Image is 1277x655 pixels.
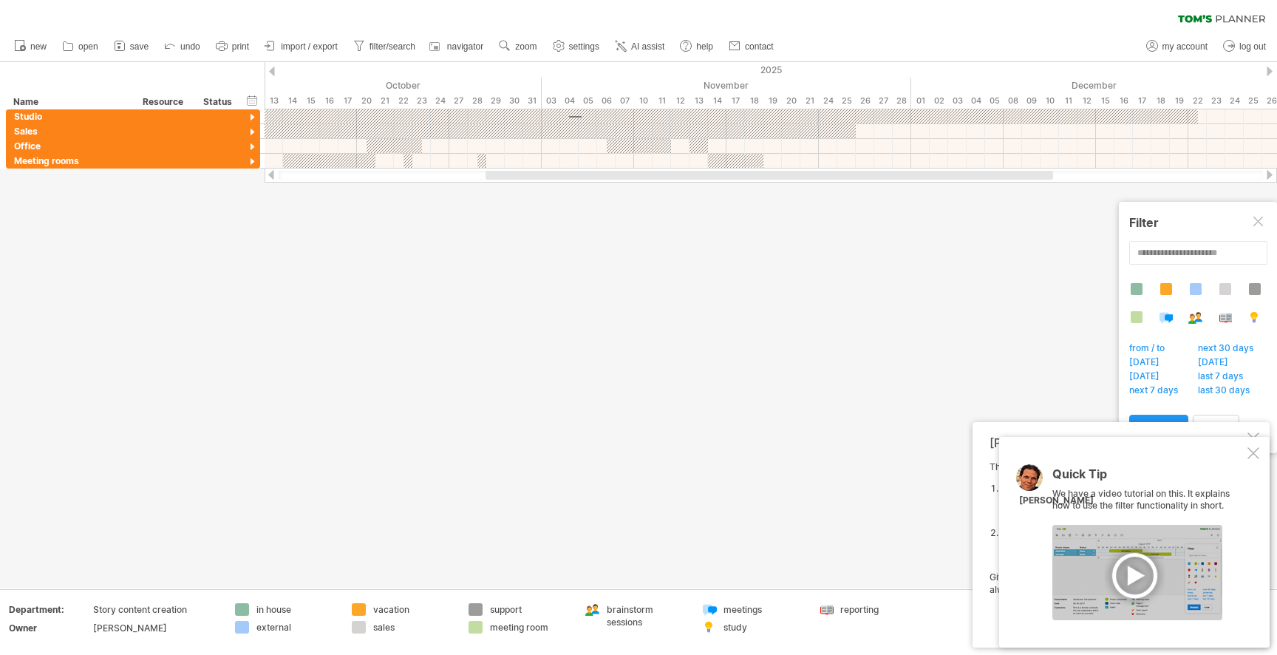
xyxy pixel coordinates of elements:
div: Monday, 10 November 2025 [634,93,653,109]
div: Wednesday, 22 October 2025 [394,93,412,109]
div: Department: [9,603,90,616]
div: Monday, 27 October 2025 [449,93,468,109]
div: Meeting rooms [14,154,128,168]
a: save [110,37,153,56]
div: Monday, 20 October 2025 [357,93,375,109]
div: November 2025 [542,78,911,93]
span: next 7 days [1127,384,1188,399]
span: settings [569,41,599,52]
div: Monday, 1 December 2025 [911,93,930,109]
div: Friday, 7 November 2025 [616,93,634,109]
div: Thursday, 20 November 2025 [782,93,800,109]
div: Name [13,95,127,109]
a: settings [549,37,604,56]
span: [DATE] [1196,356,1239,371]
div: Monday, 8 December 2025 [1004,93,1022,109]
div: brainstorm sessions [607,603,687,628]
div: Wednesday, 29 October 2025 [486,93,505,109]
div: Wednesday, 12 November 2025 [671,93,689,109]
span: new [30,41,47,52]
span: my account [1162,41,1208,52]
span: [DATE] [1127,356,1170,371]
a: my account [1143,37,1212,56]
div: Wednesday, 26 November 2025 [856,93,874,109]
span: next 30 days [1196,342,1264,357]
div: Thursday, 23 October 2025 [412,93,431,109]
div: Friday, 24 October 2025 [431,93,449,109]
div: sales [373,621,454,634]
div: Friday, 12 December 2025 [1077,93,1096,109]
div: Wednesday, 15 October 2025 [302,93,320,109]
div: Friday, 21 November 2025 [800,93,819,109]
span: contact [745,41,774,52]
div: Office [14,139,128,153]
div: vacation [373,603,454,616]
div: [PERSON_NAME] [1019,495,1094,507]
div: Monday, 3 November 2025 [542,93,560,109]
a: log out [1219,37,1270,56]
div: Monday, 24 November 2025 [819,93,837,109]
div: Friday, 17 October 2025 [338,93,357,109]
span: zoom [515,41,537,52]
div: Tuesday, 23 December 2025 [1207,93,1225,109]
div: Thursday, 18 December 2025 [1151,93,1170,109]
a: import / export [261,37,342,56]
div: Wednesday, 19 November 2025 [763,93,782,109]
a: clear [1193,415,1239,441]
div: Monday, 22 December 2025 [1188,93,1207,109]
div: Thursday, 6 November 2025 [597,93,616,109]
div: Thursday, 30 October 2025 [505,93,523,109]
div: meeting room [490,621,571,634]
a: new [10,37,51,56]
a: help [676,37,718,56]
div: Tuesday, 2 December 2025 [930,93,948,109]
div: Monday, 13 October 2025 [265,93,283,109]
a: zoom [495,37,541,56]
span: help [696,41,713,52]
div: Status [203,95,236,109]
span: [DATE] [1127,370,1170,385]
a: filter/search [350,37,420,56]
a: print [212,37,253,56]
div: Tuesday, 14 October 2025 [283,93,302,109]
div: Tuesday, 18 November 2025 [745,93,763,109]
div: Thursday, 16 October 2025 [320,93,338,109]
div: [PERSON_NAME] [93,622,217,634]
div: Tuesday, 28 October 2025 [468,93,486,109]
span: from / to [1127,342,1175,357]
div: Wednesday, 5 November 2025 [579,93,597,109]
div: study [723,621,804,634]
span: navigator [447,41,483,52]
a: AI assist [611,37,669,56]
span: import / export [281,41,338,52]
span: last 7 days [1196,370,1253,385]
div: Quick Tip [1052,468,1244,488]
span: open [78,41,98,52]
div: Sales [14,124,128,138]
div: Thursday, 4 December 2025 [967,93,985,109]
div: Wednesday, 3 December 2025 [948,93,967,109]
div: Wednesday, 17 December 2025 [1133,93,1151,109]
div: Studio [14,109,128,123]
div: Monday, 17 November 2025 [726,93,745,109]
div: Tuesday, 9 December 2025 [1022,93,1041,109]
div: [PERSON_NAME]'s AI-assistant [990,435,1244,450]
a: reapply [1129,415,1188,441]
span: log out [1239,41,1266,52]
div: Owner [9,622,90,634]
div: Friday, 14 November 2025 [708,93,726,109]
div: October 2025 [117,78,542,93]
div: Tuesday, 21 October 2025 [375,93,394,109]
div: Friday, 31 October 2025 [523,93,542,109]
span: print [232,41,249,52]
div: Tuesday, 16 December 2025 [1114,93,1133,109]
span: AI assist [631,41,664,52]
span: undo [180,41,200,52]
div: Thursday, 13 November 2025 [689,93,708,109]
a: open [58,37,103,56]
div: Tuesday, 25 November 2025 [837,93,856,109]
div: Tuesday, 4 November 2025 [560,93,579,109]
div: Friday, 5 December 2025 [985,93,1004,109]
div: Wednesday, 10 December 2025 [1041,93,1059,109]
a: undo [160,37,205,56]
